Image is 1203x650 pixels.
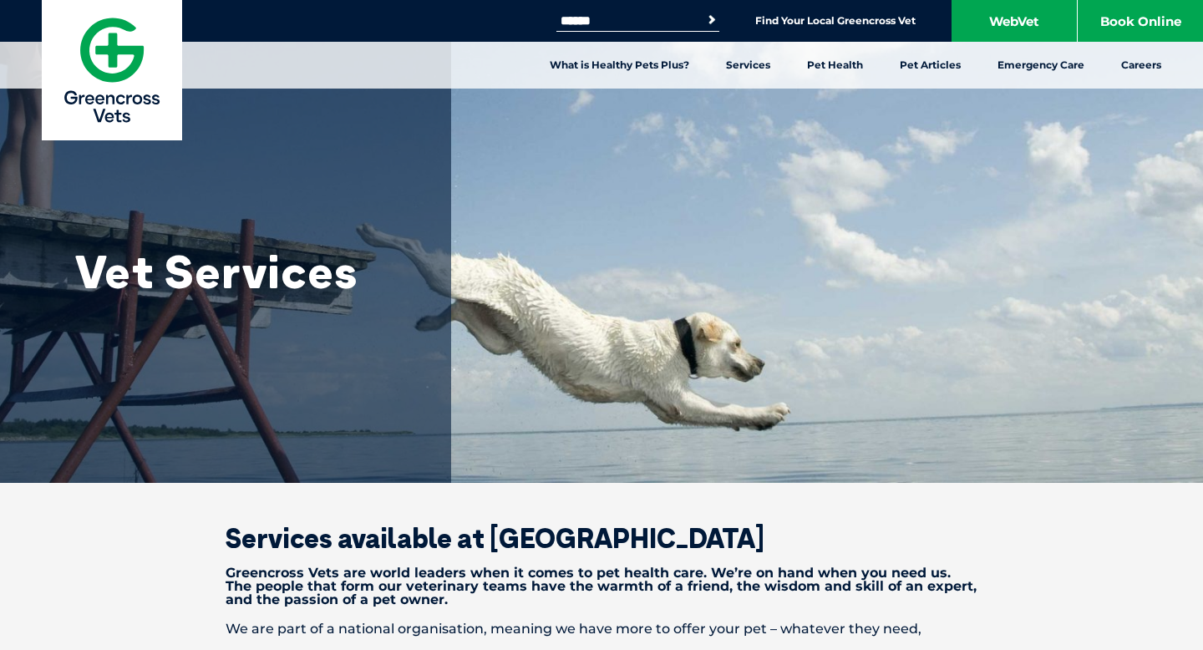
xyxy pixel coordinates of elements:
[703,12,720,28] button: Search
[755,14,916,28] a: Find Your Local Greencross Vet
[789,42,881,89] a: Pet Health
[1103,42,1180,89] a: Careers
[226,565,977,607] strong: Greencross Vets are world leaders when it comes to pet health care. We’re on hand when you need u...
[75,246,409,297] h1: Vet Services
[881,42,979,89] a: Pet Articles
[167,525,1036,551] h2: Services available at [GEOGRAPHIC_DATA]
[979,42,1103,89] a: Emergency Care
[708,42,789,89] a: Services
[531,42,708,89] a: What is Healthy Pets Plus?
